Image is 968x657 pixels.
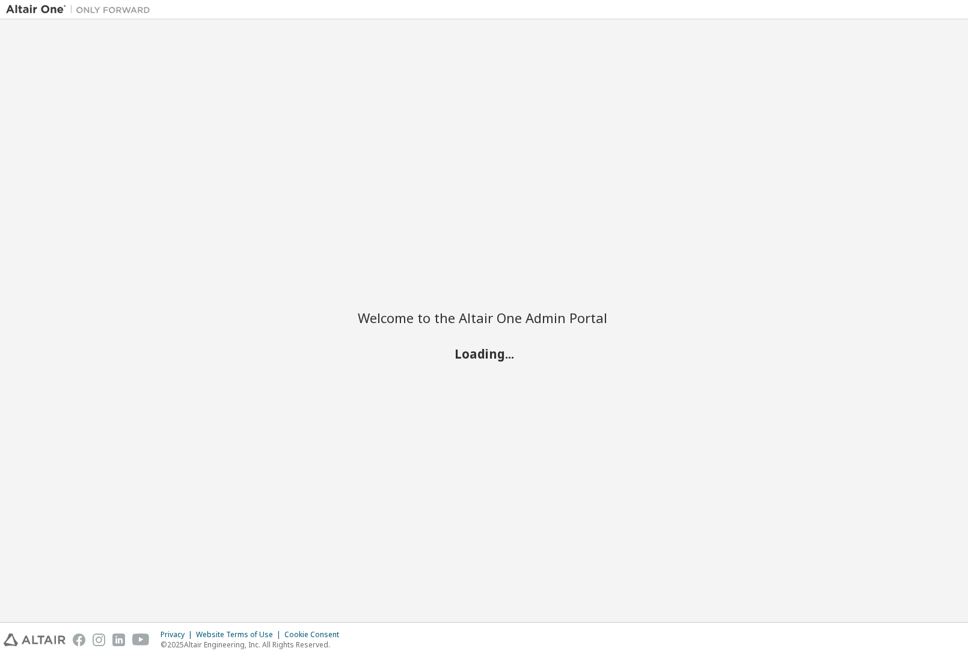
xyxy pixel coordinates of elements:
[132,634,150,646] img: youtube.svg
[161,630,196,640] div: Privacy
[358,346,610,362] h2: Loading...
[73,634,85,646] img: facebook.svg
[4,634,66,646] img: altair_logo.svg
[93,634,105,646] img: instagram.svg
[196,630,284,640] div: Website Terms of Use
[284,630,346,640] div: Cookie Consent
[6,4,156,16] img: Altair One
[161,640,346,650] p: © 2025 Altair Engineering, Inc. All Rights Reserved.
[358,309,610,326] h2: Welcome to the Altair One Admin Portal
[112,634,125,646] img: linkedin.svg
